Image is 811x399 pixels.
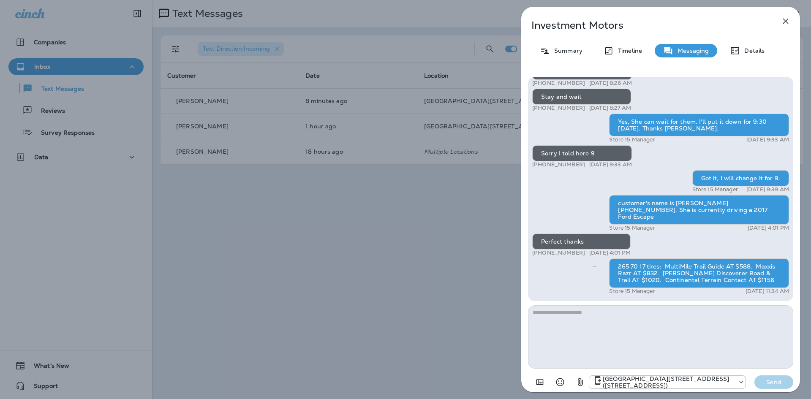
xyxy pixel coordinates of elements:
p: [DATE] 9:39 AM [746,186,789,193]
p: Timeline [614,47,642,54]
p: Summary [550,47,582,54]
div: customer's name is [PERSON_NAME] [PHONE_NUMBER]. She is currently driving a 2017 Ford Escape [609,195,789,225]
div: 265 70 17 tires: MultiMile Trail Guide AT $588. Maxxis Razr AT $832. [PERSON_NAME] Discoverer Roa... [609,258,789,288]
p: Store 15 Manager [609,225,655,231]
button: Add in a premade template [531,374,548,391]
p: [DATE] 4:01 PM [748,225,789,231]
p: [DATE] 4:01 PM [589,250,631,256]
div: Perfect thanks [532,233,631,250]
div: Sorry I told here 9 [532,145,632,161]
p: [PHONE_NUMBER] [532,80,585,87]
p: [PHONE_NUMBER] [532,105,585,111]
p: [DATE] 11:34 AM [746,288,789,295]
p: [GEOGRAPHIC_DATA][STREET_ADDRESS] ([STREET_ADDRESS]) [603,375,734,389]
span: Sent [592,262,596,270]
p: Details [740,47,765,54]
div: Got it, I will change it for 9. [692,170,789,186]
p: [PHONE_NUMBER] [532,250,585,256]
div: Stay and wait [532,89,631,105]
p: [DATE] 8:26 AM [589,80,632,87]
p: Store 15 Manager [609,288,655,295]
p: [DATE] 8:27 AM [589,105,631,111]
p: Store 15 Manager [692,186,738,193]
button: Select an emoji [552,374,569,391]
p: [PHONE_NUMBER] [532,161,585,168]
p: Messaging [673,47,709,54]
p: Investment Motors [531,19,762,31]
div: Yes, She can wait for them. I'll put it down for 9:30 [DATE]. Thanks [PERSON_NAME]. [609,114,789,136]
div: +1 (402) 891-8464 [589,375,746,389]
p: [DATE] 9:33 AM [746,136,789,143]
p: Store 15 Manager [609,136,655,143]
p: [DATE] 9:33 AM [589,161,632,168]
